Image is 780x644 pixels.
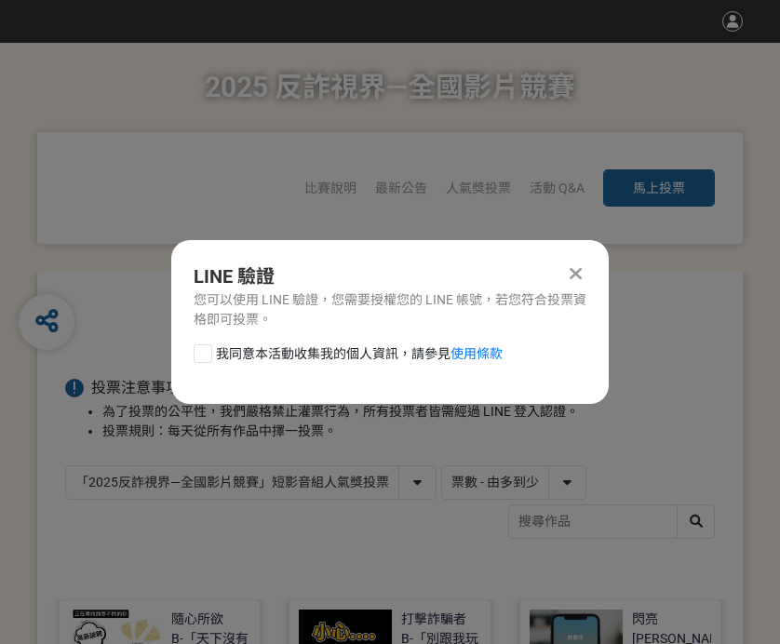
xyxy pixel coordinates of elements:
div: 您可以使用 LINE 驗證，您需要授權您的 LINE 帳號，若您符合投票資格即可投票。 [194,290,586,329]
div: 隨心所欲 [171,610,223,629]
a: 使用條款 [451,346,503,361]
span: 馬上投票 [633,181,685,195]
span: 我同意本活動收集我的個人資訊，請參見 [216,344,503,364]
li: 為了投票的公平性，我們嚴格禁止灌票行為，所有投票者皆需經過 LINE 登入認證。 [102,402,715,422]
li: 投票規則：每天從所有作品中擇一投票。 [102,422,715,441]
span: 投票注意事項 [91,379,181,396]
span: 人氣獎投票 [446,181,511,195]
h1: 2025 反詐視界—全國影片競賽 [205,43,575,132]
button: 馬上投票 [603,169,715,207]
div: LINE 驗證 [194,262,586,290]
a: 最新公告 [375,181,427,195]
input: 搜尋作品 [509,505,714,538]
div: 打擊詐騙者 [401,610,466,629]
a: 比賽說明 [304,181,356,195]
a: 活動 Q&A [530,181,585,195]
